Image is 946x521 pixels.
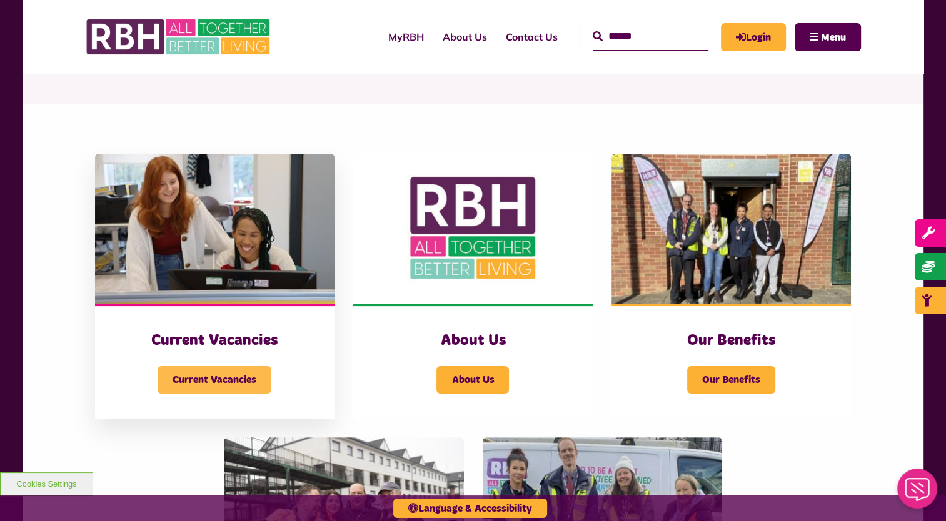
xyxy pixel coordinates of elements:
h3: About Us [378,331,568,350]
img: Dropinfreehold2 [611,154,851,304]
img: RBH [86,12,273,61]
a: Current Vacancies Current Vacancies [95,154,335,419]
h3: Current Vacancies [120,331,309,350]
a: MyRBH [379,20,433,54]
h3: Our Benefits [637,331,826,350]
span: Our Benefits [687,366,775,394]
button: Navigation [795,23,861,51]
img: IMG 1470 [95,154,335,304]
img: RBH Logo Social Media 480X360 (1) [353,154,593,304]
span: Menu [821,32,846,42]
button: Language & Accessibility [393,499,547,518]
span: About Us [436,366,509,394]
span: Current Vacancies [158,366,271,394]
a: About Us [433,20,496,54]
iframe: Netcall Web Assistant for live chat [890,465,946,521]
a: About Us About Us [353,154,593,419]
input: Search [593,23,708,50]
a: Contact Us [496,20,567,54]
a: MyRBH [721,23,786,51]
a: Our Benefits Our Benefits [611,154,851,419]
